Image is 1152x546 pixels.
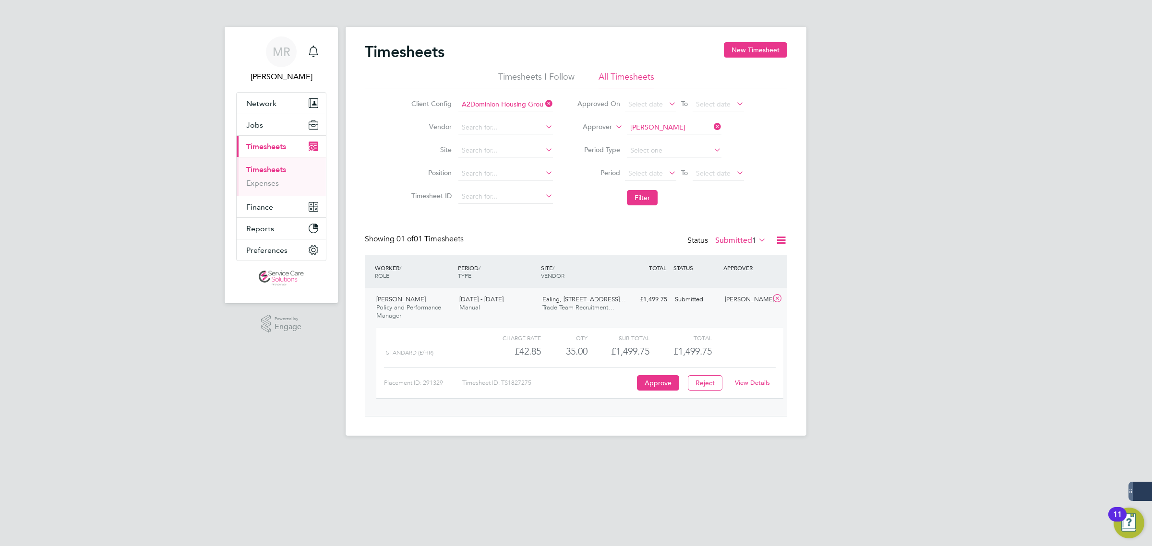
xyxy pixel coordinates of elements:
[261,315,302,333] a: Powered byEngage
[237,93,326,114] button: Network
[621,292,671,308] div: £1,499.75
[673,345,712,357] span: £1,499.75
[671,259,721,276] div: STATUS
[752,236,756,245] span: 1
[386,349,433,356] span: Standard (£/HR)
[365,42,444,61] h2: Timesheets
[637,375,679,391] button: Approve
[671,292,721,308] div: Submitted
[396,234,464,244] span: 01 Timesheets
[376,303,441,320] span: Policy and Performance Manager
[246,142,286,151] span: Timesheets
[627,121,721,134] input: Search for...
[237,196,326,217] button: Finance
[459,303,480,311] span: Manual
[588,332,649,344] div: Sub Total
[541,332,588,344] div: QTY
[498,71,575,88] li: Timesheets I Follow
[696,100,731,108] span: Select date
[715,236,766,245] label: Submitted
[408,145,452,154] label: Site
[275,315,301,323] span: Powered by
[365,234,466,244] div: Showing
[577,99,620,108] label: Approved On
[259,271,304,286] img: servicecare-logo-retina.png
[479,344,541,359] div: £42.85
[237,239,326,261] button: Preferences
[236,71,326,83] span: Matt Robson
[275,323,301,331] span: Engage
[688,375,722,391] button: Reject
[462,375,635,391] div: Timesheet ID: TS1827275
[384,375,462,391] div: Placement ID: 291329
[236,271,326,286] a: Go to home page
[399,264,401,272] span: /
[599,71,654,88] li: All Timesheets
[246,120,263,130] span: Jobs
[246,99,276,108] span: Network
[458,190,553,203] input: Search for...
[735,379,770,387] a: View Details
[628,169,663,178] span: Select date
[273,46,290,58] span: MR
[696,169,731,178] span: Select date
[724,42,787,58] button: New Timesheet
[372,259,456,284] div: WORKER
[458,272,471,279] span: TYPE
[408,99,452,108] label: Client Config
[678,97,691,110] span: To
[246,165,286,174] a: Timesheets
[458,121,553,134] input: Search for...
[237,114,326,135] button: Jobs
[246,178,279,188] a: Expenses
[479,264,480,272] span: /
[408,122,452,131] label: Vendor
[375,272,389,279] span: ROLE
[588,344,649,359] div: £1,499.75
[552,264,554,272] span: /
[539,259,622,284] div: SITE
[246,202,273,212] span: Finance
[678,166,691,179] span: To
[246,224,274,233] span: Reports
[376,295,426,303] span: [PERSON_NAME]
[459,295,504,303] span: [DATE] - [DATE]
[541,272,564,279] span: VENDOR
[577,168,620,177] label: Period
[237,157,326,196] div: Timesheets
[542,303,614,311] span: Trade Team Recruitment…
[628,100,663,108] span: Select date
[236,36,326,83] a: MR[PERSON_NAME]
[627,190,658,205] button: Filter
[649,264,666,272] span: TOTAL
[408,191,452,200] label: Timesheet ID
[721,259,771,276] div: APPROVER
[408,168,452,177] label: Position
[721,292,771,308] div: [PERSON_NAME]
[479,332,541,344] div: Charge rate
[627,144,721,157] input: Select one
[577,145,620,154] label: Period Type
[225,27,338,303] nav: Main navigation
[456,259,539,284] div: PERIOD
[541,344,588,359] div: 35.00
[237,136,326,157] button: Timesheets
[396,234,414,244] span: 01 of
[458,167,553,180] input: Search for...
[458,144,553,157] input: Search for...
[542,295,626,303] span: Ealing, [STREET_ADDRESS]…
[569,122,612,132] label: Approver
[649,332,711,344] div: Total
[246,246,288,255] span: Preferences
[237,218,326,239] button: Reports
[458,98,553,111] input: Search for...
[1113,514,1122,527] div: 11
[1114,508,1144,538] button: Open Resource Center, 11 new notifications
[687,234,768,248] div: Status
